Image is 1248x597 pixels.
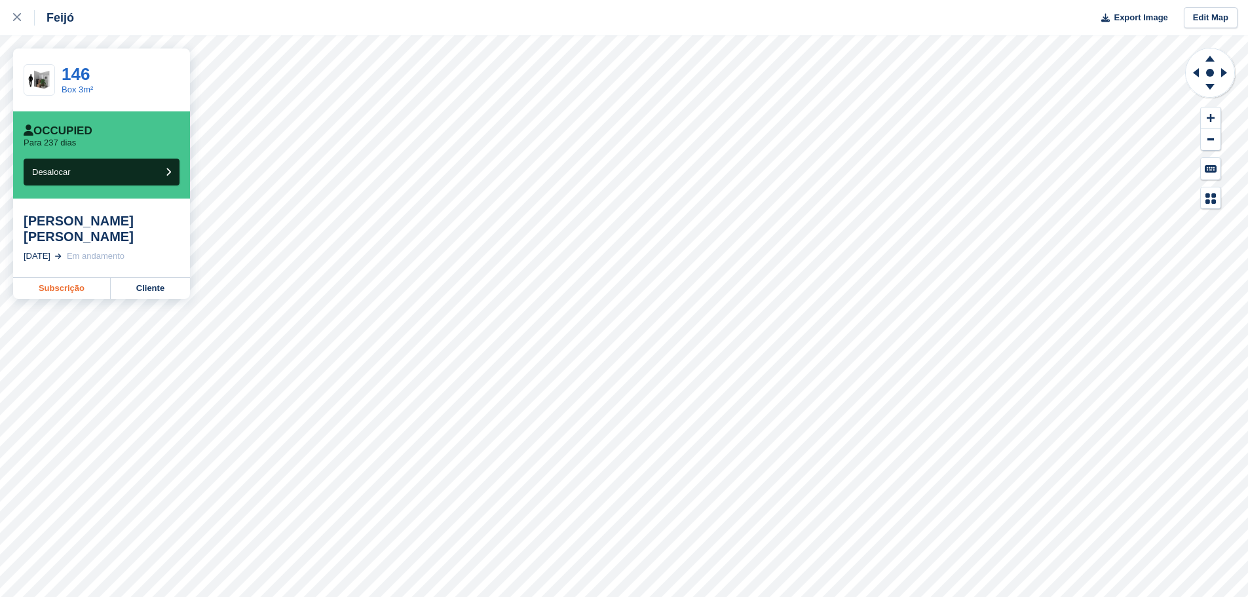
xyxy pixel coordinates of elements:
div: Em andamento [67,250,124,263]
button: Zoom In [1201,107,1220,129]
div: [DATE] [24,250,50,263]
span: Desalocar [32,167,71,177]
a: Box 3m² [62,85,93,94]
p: Para 237 dias [24,138,76,148]
div: Feijó [35,10,74,26]
img: arrow-right-light-icn-cde0832a797a2874e46488d9cf13f60e5c3a73dbe684e267c42b8395dfbc2abf.svg [55,254,62,259]
button: Export Image [1093,7,1168,29]
a: 146 [62,64,90,84]
span: Export Image [1114,11,1167,24]
button: Map Legend [1201,187,1220,209]
a: Edit Map [1184,7,1238,29]
a: Subscrição [13,278,111,299]
div: Occupied [24,125,92,138]
div: [PERSON_NAME] [PERSON_NAME] [24,213,180,244]
button: Desalocar [24,159,180,185]
button: Keyboard Shortcuts [1201,158,1220,180]
button: Zoom Out [1201,129,1220,151]
a: Cliente [111,278,190,299]
img: 30-sqft-unit.jpg [24,69,54,92]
